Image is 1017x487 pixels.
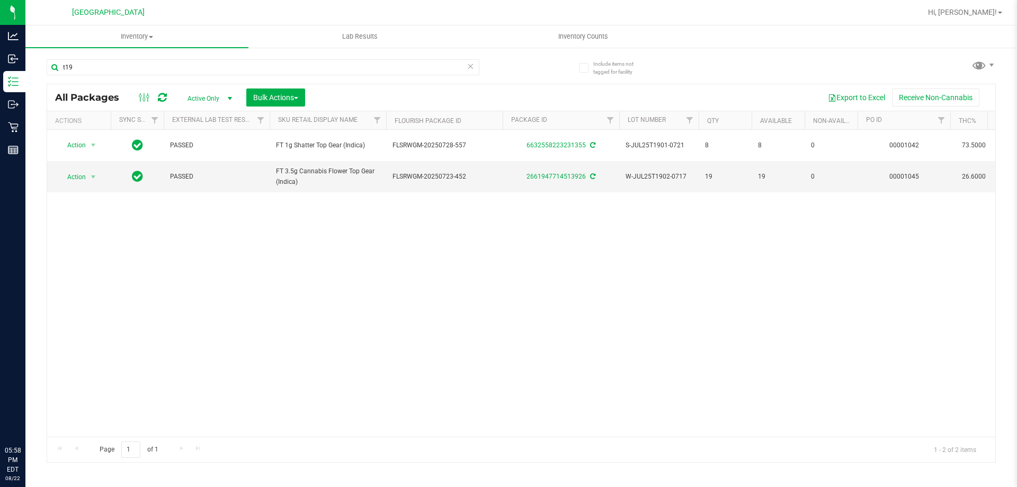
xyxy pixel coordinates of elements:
[58,170,86,184] span: Action
[928,8,997,16] span: Hi, [PERSON_NAME]!
[72,8,145,17] span: [GEOGRAPHIC_DATA]
[170,140,263,150] span: PASSED
[276,166,380,187] span: FT 3.5g Cannabis Flower Top Gear (Indica)
[119,116,160,123] a: Sync Status
[626,172,692,182] span: W-JUL25T1902-0717
[25,25,248,48] a: Inventory
[87,138,100,153] span: select
[8,145,19,155] inline-svg: Reports
[760,117,792,125] a: Available
[544,32,622,41] span: Inventory Counts
[248,25,471,48] a: Lab Results
[170,172,263,182] span: PASSED
[395,117,461,125] a: Flourish Package ID
[957,169,991,184] span: 26.6000
[392,172,496,182] span: FLSRWGM-20250723-452
[58,138,86,153] span: Action
[471,25,694,48] a: Inventory Counts
[588,173,595,180] span: Sync from Compliance System
[758,140,798,150] span: 8
[253,93,298,102] span: Bulk Actions
[11,402,42,434] iframe: Resource center
[132,169,143,184] span: In Sync
[8,76,19,87] inline-svg: Inventory
[252,111,270,129] a: Filter
[8,122,19,132] inline-svg: Retail
[889,141,919,149] a: 00001042
[527,173,586,180] a: 2661947714513926
[246,88,305,107] button: Bulk Actions
[681,111,699,129] a: Filter
[278,116,358,123] a: Sku Retail Display Name
[957,138,991,153] span: 73.5000
[889,173,919,180] a: 00001045
[8,31,19,41] inline-svg: Analytics
[172,116,255,123] a: External Lab Test Result
[811,140,851,150] span: 0
[132,138,143,153] span: In Sync
[602,111,619,129] a: Filter
[276,140,380,150] span: FT 1g Shatter Top Gear (Indica)
[87,170,100,184] span: select
[8,54,19,64] inline-svg: Inbound
[959,117,976,125] a: THC%
[821,88,892,107] button: Export to Excel
[707,117,719,125] a: Qty
[369,111,386,129] a: Filter
[527,141,586,149] a: 6632558223231355
[705,140,745,150] span: 8
[892,88,979,107] button: Receive Non-Cannabis
[705,172,745,182] span: 19
[588,141,595,149] span: Sync from Compliance System
[121,441,140,458] input: 1
[392,140,496,150] span: FLSRWGM-20250728-557
[328,32,392,41] span: Lab Results
[146,111,164,129] a: Filter
[8,99,19,110] inline-svg: Outbound
[467,59,474,73] span: Clear
[91,441,167,458] span: Page of 1
[5,446,21,474] p: 05:58 PM EDT
[811,172,851,182] span: 0
[55,117,106,125] div: Actions
[628,116,666,123] a: Lot Number
[25,32,248,41] span: Inventory
[47,59,479,75] input: Search Package ID, Item Name, SKU, Lot or Part Number...
[626,140,692,150] span: S-JUL25T1901-0721
[758,172,798,182] span: 19
[593,60,646,76] span: Include items not tagged for facility
[511,116,547,123] a: Package ID
[933,111,950,129] a: Filter
[5,474,21,482] p: 08/22
[813,117,860,125] a: Non-Available
[866,116,882,123] a: PO ID
[55,92,130,103] span: All Packages
[925,441,985,457] span: 1 - 2 of 2 items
